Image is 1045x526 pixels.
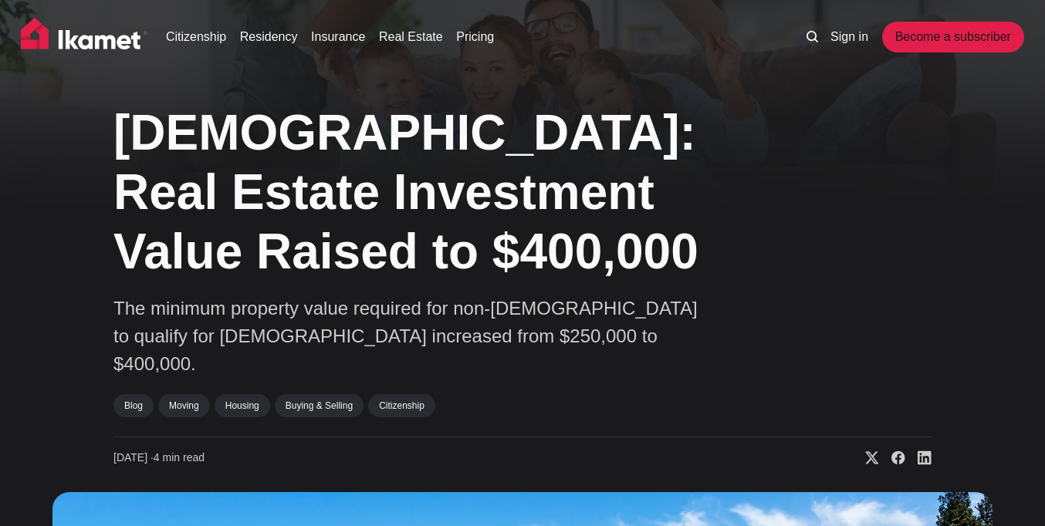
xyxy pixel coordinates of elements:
[275,394,364,417] a: Buying & Selling
[905,450,932,466] a: Share on Linkedin
[113,295,715,378] p: The minimum property value required for non-[DEMOGRAPHIC_DATA] to qualify for [DEMOGRAPHIC_DATA] ...
[879,450,905,466] a: Share on Facebook
[311,28,365,46] a: Insurance
[830,28,868,46] a: Sign in
[368,394,435,417] a: Citizenship
[379,28,443,46] a: Real Estate
[882,22,1024,52] a: Become a subscriber
[113,103,762,281] h1: [DEMOGRAPHIC_DATA]: Real Estate Investment Value Raised to $400,000
[853,450,879,466] a: Share on X
[21,18,147,56] img: Ikamet home
[240,28,298,46] a: Residency
[113,394,154,417] a: Blog
[166,28,226,46] a: Citizenship
[113,451,154,464] span: [DATE] ∙
[215,394,270,417] a: Housing
[456,28,494,46] a: Pricing
[113,450,205,466] time: 4 min read
[158,394,210,417] a: Moving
